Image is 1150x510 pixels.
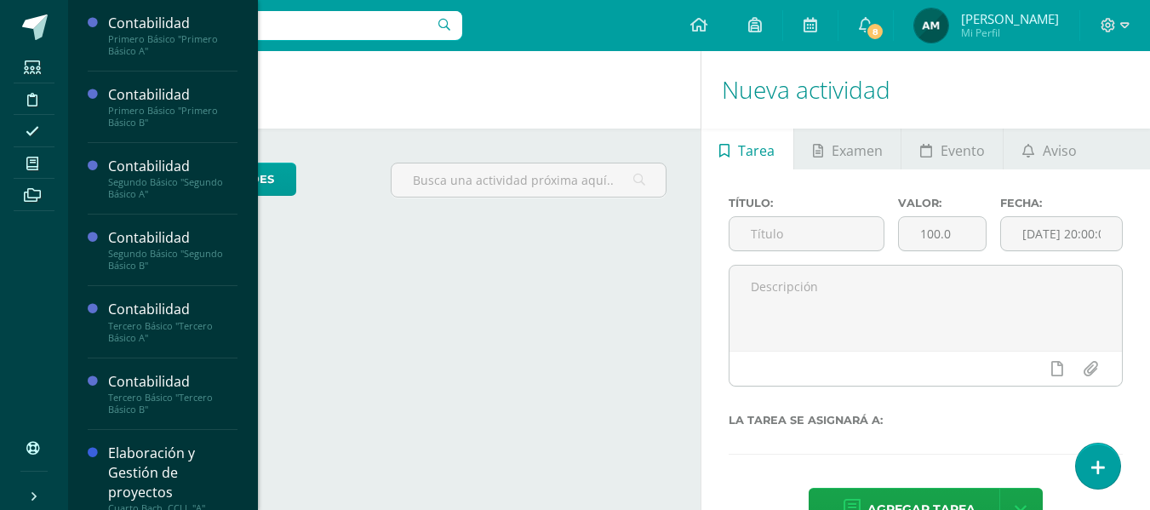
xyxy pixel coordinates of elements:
[89,51,680,129] h1: Actividades
[961,10,1059,27] span: [PERSON_NAME]
[108,33,237,57] div: Primero Básico "Primero Básico A"
[729,197,885,209] label: Título:
[108,392,237,415] div: Tercero Básico "Tercero Básico B"
[108,14,237,33] div: Contabilidad
[392,163,665,197] input: Busca una actividad próxima aquí...
[108,372,237,415] a: ContabilidadTercero Básico "Tercero Básico B"
[722,51,1130,129] h1: Nueva actividad
[108,300,237,343] a: ContabilidadTercero Básico "Tercero Básico A"
[108,14,237,57] a: ContabilidadPrimero Básico "Primero Básico A"
[898,197,987,209] label: Valor:
[738,130,775,171] span: Tarea
[729,414,1123,427] label: La tarea se asignará a:
[79,11,462,40] input: Busca un usuario...
[108,300,237,319] div: Contabilidad
[108,176,237,200] div: Segundo Básico "Segundo Básico A"
[108,157,237,200] a: ContabilidadSegundo Básico "Segundo Básico A"
[1001,217,1122,250] input: Fecha de entrega
[901,129,1003,169] a: Evento
[794,129,901,169] a: Examen
[832,130,883,171] span: Examen
[108,157,237,176] div: Contabilidad
[914,9,948,43] img: 09ff674d68efe52c25f03c97fc906881.png
[701,129,793,169] a: Tarea
[108,105,237,129] div: Primero Básico "Primero Básico B"
[1043,130,1077,171] span: Aviso
[108,320,237,344] div: Tercero Básico "Tercero Básico A"
[108,372,237,392] div: Contabilidad
[961,26,1059,40] span: Mi Perfil
[108,228,237,248] div: Contabilidad
[729,217,884,250] input: Título
[108,85,237,129] a: ContabilidadPrimero Básico "Primero Básico B"
[899,217,986,250] input: Puntos máximos
[108,444,237,502] div: Elaboración y Gestión de proyectos
[1004,129,1095,169] a: Aviso
[108,85,237,105] div: Contabilidad
[866,22,884,41] span: 8
[108,248,237,272] div: Segundo Básico "Segundo Básico B"
[1000,197,1123,209] label: Fecha:
[108,228,237,272] a: ContabilidadSegundo Básico "Segundo Básico B"
[941,130,985,171] span: Evento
